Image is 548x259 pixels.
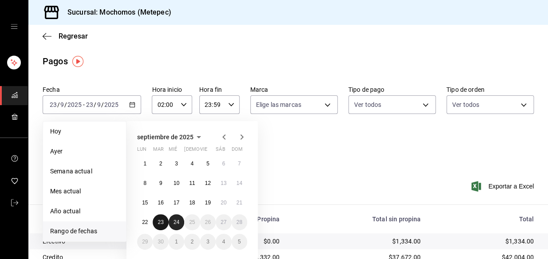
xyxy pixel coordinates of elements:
[83,101,85,108] span: -
[200,175,216,191] button: 12 de septiembre de 2025
[43,32,88,40] button: Regresar
[142,219,148,225] abbr: 22 de septiembre de 2025
[169,175,184,191] button: 10 de septiembre de 2025
[452,100,479,109] span: Ver todos
[205,219,211,225] abbr: 26 de septiembre de 2025
[101,101,104,108] span: /
[158,219,163,225] abbr: 23 de septiembre de 2025
[50,227,119,236] span: Rango de fechas
[232,146,243,156] abbr: domingo
[184,234,200,250] button: 2 de octubre de 2025
[250,86,338,93] label: Marca
[60,101,64,108] input: --
[237,200,242,206] abbr: 21 de septiembre de 2025
[11,23,18,30] button: open drawer
[221,180,226,186] abbr: 13 de septiembre de 2025
[175,239,178,245] abbr: 1 de octubre de 2025
[50,187,119,196] span: Mes actual
[152,86,192,93] label: Hora inicio
[184,156,200,172] button: 4 de septiembre de 2025
[205,200,211,206] abbr: 19 de septiembre de 2025
[153,234,168,250] button: 30 de septiembre de 2025
[159,180,162,186] abbr: 9 de septiembre de 2025
[153,175,168,191] button: 9 de septiembre de 2025
[200,195,216,211] button: 19 de septiembre de 2025
[159,161,162,167] abbr: 2 de septiembre de 2025
[173,180,179,186] abbr: 10 de septiembre de 2025
[137,146,146,156] abbr: lunes
[184,214,200,230] button: 25 de septiembre de 2025
[216,156,231,172] button: 6 de septiembre de 2025
[222,161,225,167] abbr: 6 de septiembre de 2025
[50,167,119,176] span: Semana actual
[199,86,240,93] label: Hora fin
[175,161,178,167] abbr: 3 de septiembre de 2025
[142,239,148,245] abbr: 29 de septiembre de 2025
[86,101,94,108] input: --
[232,195,247,211] button: 21 de septiembre de 2025
[43,86,141,93] label: Fecha
[169,214,184,230] button: 24 de septiembre de 2025
[256,100,301,109] span: Elige las marcas
[72,56,83,67] img: Tooltip marker
[184,195,200,211] button: 18 de septiembre de 2025
[216,234,231,250] button: 4 de octubre de 2025
[473,181,534,192] button: Exportar a Excel
[216,175,231,191] button: 13 de septiembre de 2025
[59,32,88,40] span: Regresar
[200,156,216,172] button: 5 de septiembre de 2025
[200,234,216,250] button: 3 de octubre de 2025
[216,214,231,230] button: 27 de septiembre de 2025
[191,161,194,167] abbr: 4 de septiembre de 2025
[348,86,436,93] label: Tipo de pago
[137,133,193,141] span: septiembre de 2025
[64,101,67,108] span: /
[153,156,168,172] button: 2 de septiembre de 2025
[137,195,153,211] button: 15 de septiembre de 2025
[169,195,184,211] button: 17 de septiembre de 2025
[67,101,82,108] input: ----
[238,239,241,245] abbr: 5 de octubre de 2025
[153,214,168,230] button: 23 de septiembre de 2025
[49,101,57,108] input: --
[232,156,247,172] button: 7 de septiembre de 2025
[137,175,153,191] button: 8 de septiembre de 2025
[50,147,119,156] span: Ayer
[446,86,534,93] label: Tipo de orden
[169,146,177,156] abbr: miércoles
[57,101,60,108] span: /
[173,219,179,225] abbr: 24 de septiembre de 2025
[137,234,153,250] button: 29 de septiembre de 2025
[60,7,171,18] h3: Sucursal: Mochomos (Metepec)
[435,216,534,223] div: Total
[142,200,148,206] abbr: 15 de septiembre de 2025
[137,132,204,142] button: septiembre de 2025
[189,219,195,225] abbr: 25 de septiembre de 2025
[216,146,225,156] abbr: sábado
[143,180,146,186] abbr: 8 de septiembre de 2025
[232,214,247,230] button: 28 de septiembre de 2025
[206,161,209,167] abbr: 5 de septiembre de 2025
[232,175,247,191] button: 14 de septiembre de 2025
[189,200,195,206] abbr: 18 de septiembre de 2025
[43,55,68,68] div: Pagos
[200,214,216,230] button: 26 de septiembre de 2025
[153,195,168,211] button: 16 de septiembre de 2025
[184,146,237,156] abbr: jueves
[191,239,194,245] abbr: 2 de octubre de 2025
[143,161,146,167] abbr: 1 de septiembre de 2025
[94,101,96,108] span: /
[237,180,242,186] abbr: 14 de septiembre de 2025
[238,161,241,167] abbr: 7 de septiembre de 2025
[221,219,226,225] abbr: 27 de septiembre de 2025
[104,101,119,108] input: ----
[169,156,184,172] button: 3 de septiembre de 2025
[221,200,226,206] abbr: 20 de septiembre de 2025
[237,219,242,225] abbr: 28 de septiembre de 2025
[294,216,421,223] div: Total sin propina
[222,239,225,245] abbr: 4 de octubre de 2025
[158,200,163,206] abbr: 16 de septiembre de 2025
[137,156,153,172] button: 1 de septiembre de 2025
